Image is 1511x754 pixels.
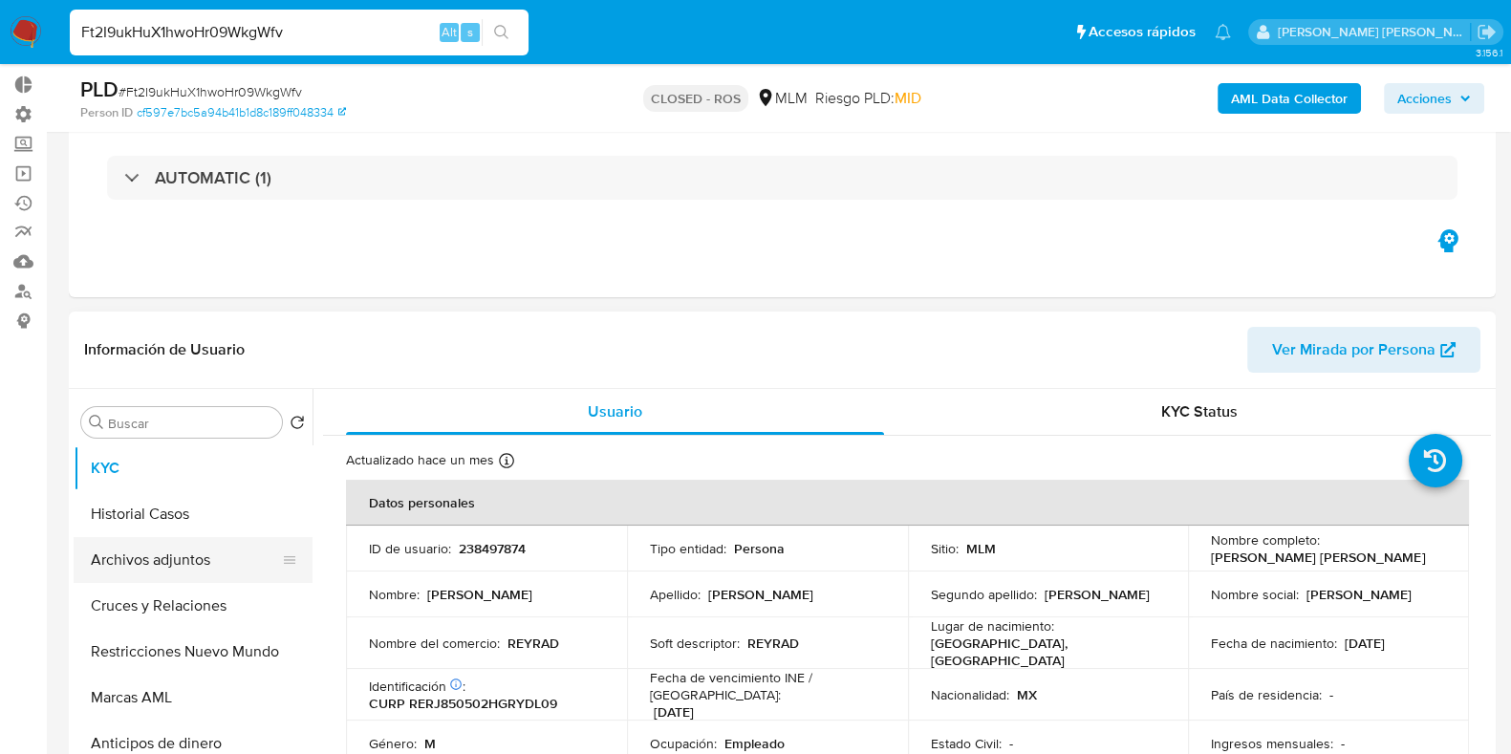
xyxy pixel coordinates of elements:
p: Ingresos mensuales : [1211,735,1333,752]
span: Usuario [588,400,642,422]
p: Nacionalidad : [931,686,1009,703]
p: - [1009,735,1013,752]
button: Acciones [1384,83,1484,114]
p: Fecha de vencimiento INE / [GEOGRAPHIC_DATA] : [650,669,885,703]
button: Marcas AML [74,675,313,721]
p: [PERSON_NAME] [PERSON_NAME] [1211,549,1425,566]
p: Sitio : [931,540,959,557]
p: ID de usuario : [369,540,451,557]
input: Buscar [108,415,274,432]
p: - [1341,735,1345,752]
p: [DATE] [1345,635,1385,652]
p: REYRAD [507,635,559,652]
b: AML Data Collector [1231,83,1348,114]
p: Apellido : [650,586,701,603]
p: Fecha de nacimiento : [1211,635,1337,652]
p: Persona [734,540,785,557]
span: 3.156.1 [1475,45,1501,60]
p: [PERSON_NAME] [1045,586,1150,603]
p: MLM [966,540,996,557]
input: Buscar usuario o caso... [70,20,529,45]
p: Actualizado hace un mes [346,451,494,469]
p: Identificación : [369,678,465,695]
button: Archivos adjuntos [74,537,297,583]
span: KYC Status [1161,400,1238,422]
p: Nombre social : [1211,586,1299,603]
p: [GEOGRAPHIC_DATA], [GEOGRAPHIC_DATA] [931,635,1158,669]
span: Accesos rápidos [1089,22,1196,42]
h1: Información de Usuario [84,340,245,359]
p: Estado Civil : [931,735,1002,752]
p: 238497874 [459,540,526,557]
button: Volver al orden por defecto [290,415,305,436]
p: Ocupación : [650,735,717,752]
button: search-icon [482,19,521,46]
span: Alt [442,23,457,41]
span: Acciones [1397,83,1452,114]
button: Ver Mirada por Persona [1247,327,1480,373]
p: - [1329,686,1333,703]
span: MID [895,87,921,109]
b: PLD [80,74,119,104]
p: Empleado [724,735,785,752]
p: REYRAD [747,635,799,652]
span: Riesgo PLD: [815,88,921,109]
p: [PERSON_NAME] [427,586,532,603]
button: Restricciones Nuevo Mundo [74,629,313,675]
p: Género : [369,735,417,752]
button: KYC [74,445,313,491]
p: [PERSON_NAME] [708,586,813,603]
h3: AUTOMATIC (1) [155,167,271,188]
p: Nombre del comercio : [369,635,500,652]
p: Lugar de nacimiento : [931,617,1054,635]
p: Segundo apellido : [931,586,1037,603]
p: Nombre : [369,586,420,603]
a: Notificaciones [1215,24,1231,40]
a: cf597e7bc5a94b41b1d8c189ff048334 [137,104,346,121]
p: daniela.lagunesrodriguez@mercadolibre.com.mx [1278,23,1471,41]
button: Cruces y Relaciones [74,583,313,629]
button: Buscar [89,415,104,430]
p: Nombre completo : [1211,531,1320,549]
th: Datos personales [346,480,1469,526]
b: Person ID [80,104,133,121]
p: País de residencia : [1211,686,1322,703]
p: M [424,735,436,752]
span: s [467,23,473,41]
div: MLM [756,88,808,109]
p: MX [1017,686,1037,703]
a: Salir [1477,22,1497,42]
span: Ver Mirada por Persona [1272,327,1435,373]
p: [PERSON_NAME] [1306,586,1412,603]
p: Tipo entidad : [650,540,726,557]
p: Soft descriptor : [650,635,740,652]
div: AUTOMATIC (1) [107,156,1457,200]
p: [DATE] [654,703,694,721]
p: CLOSED - ROS [643,85,748,112]
span: # Ft2I9ukHuX1hwoHr09WkgWfv [119,82,302,101]
button: AML Data Collector [1218,83,1361,114]
p: CURP RERJ850502HGRYDL09 [369,695,557,712]
button: Historial Casos [74,491,313,537]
